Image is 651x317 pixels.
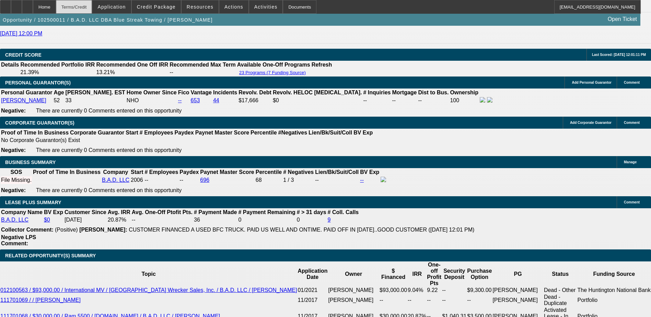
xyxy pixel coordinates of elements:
b: # Coll. Calls [328,209,359,215]
td: [PERSON_NAME] [328,294,379,307]
b: Corporate Guarantor [70,130,124,136]
td: -- [392,97,417,104]
td: [DATE] [64,216,107,223]
a: 653 [191,97,200,103]
span: RELATED OPPORTUNITY(S) SUMMARY [5,253,96,258]
td: NHO [126,97,177,104]
td: 0 [297,216,327,223]
th: $ Financed [379,261,407,287]
b: Negative LPS Comment: [1,234,36,246]
div: File Missing. [1,177,32,183]
a: -- [360,177,364,183]
td: The Huntington National Bank [577,287,651,294]
th: Refresh [311,61,333,68]
b: [PERSON_NAME]: [79,227,127,233]
td: -- [379,294,407,307]
td: -- [427,294,442,307]
td: 21.39% [20,69,95,76]
img: linkedin-icon.png [487,97,492,103]
span: Credit Package [137,4,176,10]
td: -- [131,216,193,223]
td: -- [442,294,467,307]
a: 111701069 / / [PERSON_NAME] [0,297,81,303]
b: Company Name [1,209,43,215]
td: 13.21% [96,69,168,76]
th: Owner [328,261,379,287]
td: [PERSON_NAME] [328,287,379,294]
b: #Negatives [278,130,307,136]
th: Funding Source [577,261,651,287]
span: LEASE PLUS SUMMARY [5,200,61,205]
td: [PERSON_NAME] [492,287,544,294]
td: Portfolio [577,294,651,307]
a: 44 [213,97,219,103]
b: Start [131,169,143,175]
b: BV Exp [353,130,373,136]
th: Application Date [297,261,328,287]
span: (Positive) [55,227,78,233]
td: 20.87% [107,216,131,223]
td: 9.22 [427,287,442,294]
td: 9.04% [407,287,427,294]
b: [PERSON_NAME]. EST [66,90,125,95]
b: Ownership [450,90,478,95]
b: # Payment Made [194,209,237,215]
b: Incidents [213,90,237,95]
a: [PERSON_NAME] [1,97,46,103]
b: Negative: [1,108,26,114]
b: Fico [178,90,189,95]
b: BV Exp [360,169,379,175]
td: -- [169,69,236,76]
b: Revolv. Debt [239,90,271,95]
span: -- [144,177,148,183]
span: PERSONAL GUARANTOR(S) [5,80,71,85]
b: Company [103,169,128,175]
b: Percentile [256,169,282,175]
td: -- [467,294,492,307]
td: 36 [194,216,237,223]
td: No Corporate Guarantor(s) Exist [1,137,376,144]
b: Paynet Master Score [200,169,254,175]
td: Dead - Other [544,287,577,294]
b: Revolv. HELOC [MEDICAL_DATA]. [273,90,362,95]
td: 2006 [130,176,143,184]
span: There are currently 0 Comments entered on this opportunity [36,187,182,193]
td: -- [179,176,199,184]
th: Security Deposit [442,261,467,287]
button: Activities [249,0,283,13]
th: Purchase Option [467,261,492,287]
a: Open Ticket [605,13,640,25]
b: Avg. One-Off Ptofit Pts. [132,209,193,215]
span: CUSTOMER FINANCED A USED BFC TRUCK. PAID US WELL AND ONTIME. PAID OFF IN [DATE]..GOOD CUSTOMER ([... [129,227,474,233]
b: # Inquiries [363,90,391,95]
td: -- [407,294,427,307]
button: 23 Programs (7 Funding Source) [237,70,308,75]
th: One-off Profit Pts [427,261,442,287]
span: There are currently 0 Comments entered on this opportunity [36,147,182,153]
b: BV Exp [44,209,63,215]
td: 52 [53,97,64,104]
b: Customer Since [65,209,106,215]
b: Collector Comment: [1,227,54,233]
span: Add Personal Guarantor [572,81,612,84]
span: Resources [187,4,213,10]
b: Paynet Master Score [195,130,249,136]
b: Dist to Bus. [418,90,449,95]
span: Last Scored: [DATE] 12:01:11 PM [592,53,646,57]
th: Proof of Time In Business [1,129,69,136]
td: -- [315,176,359,184]
th: PG [492,261,544,287]
b: Paydex [179,169,199,175]
button: Actions [219,0,248,13]
td: $0 [272,97,362,104]
span: CORPORATE GUARANTOR(S) [5,120,74,126]
b: # Employees [144,169,178,175]
a: 696 [200,177,209,183]
a: B.A.D. LLC [102,177,129,183]
b: Lien/Bk/Suit/Coll [309,130,352,136]
span: BUSINESS SUMMARY [5,160,56,165]
b: Lien/Bk/Suit/Coll [315,169,359,175]
a: B.A.D. LLC [1,217,28,223]
th: Proof of Time In Business [33,169,101,176]
td: 100 [450,97,479,104]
